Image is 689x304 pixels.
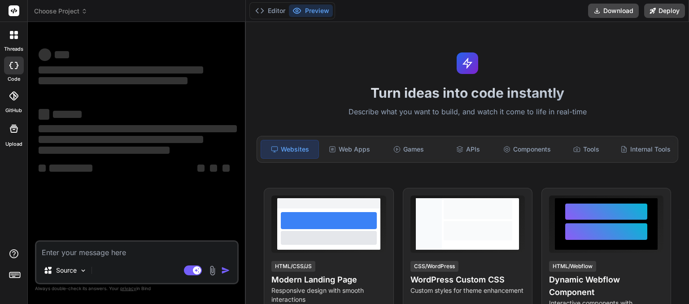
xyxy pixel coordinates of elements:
img: Pick Models [79,267,87,274]
button: Preview [289,4,333,17]
div: CSS/WordPress [410,261,458,272]
span: ‌ [39,147,170,154]
div: Websites [261,140,319,159]
h4: WordPress Custom CSS [410,274,525,286]
div: Games [380,140,437,159]
p: Source [56,266,77,275]
img: attachment [207,265,218,276]
button: Editor [252,4,289,17]
span: ‌ [39,136,203,143]
span: ‌ [39,77,188,84]
span: ‌ [49,165,92,172]
h4: Dynamic Webflow Component [549,274,663,299]
div: HTML/Webflow [549,261,596,272]
h1: Turn ideas into code instantly [251,85,684,101]
span: ‌ [197,165,205,172]
div: APIs [439,140,497,159]
span: ‌ [39,125,237,132]
img: icon [221,266,230,275]
label: threads [4,45,23,53]
span: ‌ [39,66,203,74]
div: HTML/CSS/JS [271,261,315,272]
h4: Modern Landing Page [271,274,386,286]
span: ‌ [53,111,82,118]
p: Custom styles for theme enhancement [410,286,525,295]
div: Internal Tools [617,140,674,159]
button: Download [588,4,639,18]
div: Tools [558,140,615,159]
span: ‌ [39,48,51,61]
span: ‌ [55,51,69,58]
span: Choose Project [34,7,87,16]
p: Describe what you want to build, and watch it come to life in real-time [251,106,684,118]
span: privacy [120,286,136,291]
label: GitHub [5,107,22,114]
button: Deploy [644,4,685,18]
span: ‌ [210,165,217,172]
span: ‌ [39,165,46,172]
p: Always double-check its answers. Your in Bind [35,284,239,293]
span: ‌ [39,109,49,120]
label: code [8,75,20,83]
label: Upload [5,140,22,148]
p: Responsive design with smooth interactions [271,286,386,304]
div: Web Apps [321,140,378,159]
div: Components [498,140,556,159]
span: ‌ [222,165,230,172]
